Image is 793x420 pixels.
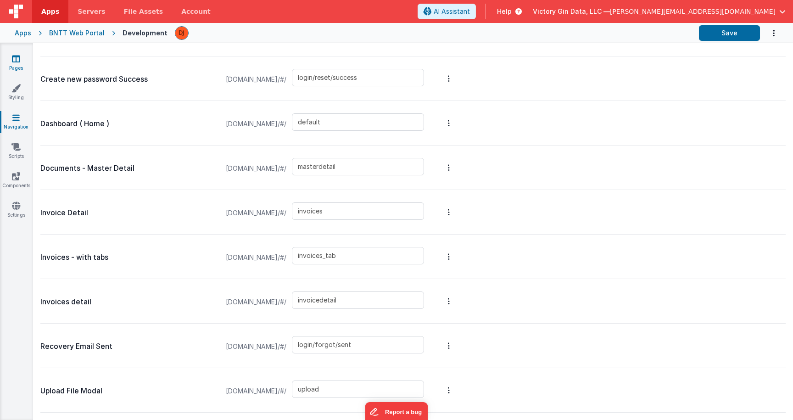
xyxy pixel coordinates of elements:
span: [DOMAIN_NAME]/#/ [220,329,292,364]
p: Recovery Email Sent [40,340,217,353]
span: Apps [41,7,59,16]
input: Enter a slug name [292,336,424,353]
span: [DOMAIN_NAME]/#/ [220,62,292,97]
span: [DOMAIN_NAME]/#/ [220,196,292,230]
button: Options [442,238,455,275]
button: Options [442,60,455,97]
span: [DOMAIN_NAME]/#/ [220,285,292,319]
input: Enter a slug name [292,381,424,398]
button: AI Assistant [418,4,476,19]
button: Options [442,105,455,141]
input: Enter a slug name [292,291,424,309]
span: AI Assistant [434,7,470,16]
p: Invoices - with tabs [40,251,217,264]
p: Upload File Modal [40,385,217,398]
button: Options [442,194,455,230]
button: Victory Gin Data, LLC — [PERSON_NAME][EMAIL_ADDRESS][DOMAIN_NAME] [533,7,786,16]
span: [DOMAIN_NAME]/#/ [220,240,292,275]
p: Documents - Master Detail [40,162,217,175]
span: Servers [78,7,105,16]
div: BNTT Web Portal [49,28,105,38]
p: Create new password Success [40,73,217,86]
input: Enter a slug name [292,69,424,86]
span: File Assets [124,7,163,16]
button: Options [442,327,455,364]
button: Options [442,372,455,409]
input: Enter a slug name [292,202,424,220]
button: Options [442,149,455,186]
span: Help [497,7,512,16]
p: Invoices detail [40,296,217,308]
button: Options [760,24,778,43]
span: [DOMAIN_NAME]/#/ [220,106,292,141]
p: Invoice Detail [40,207,217,219]
button: Options [442,283,455,319]
div: Apps [15,28,31,38]
div: Development [123,28,168,38]
span: Victory Gin Data, LLC — [533,7,610,16]
input: Enter a slug name [292,247,424,264]
p: Dashboard ( Home ) [40,118,217,130]
input: Enter a slug name [292,158,424,175]
input: Enter a slug name [292,113,424,131]
button: Save [699,25,760,41]
img: f3d315f864dfd729bbf95c1be5919636 [175,27,188,39]
span: [PERSON_NAME][EMAIL_ADDRESS][DOMAIN_NAME] [610,7,776,16]
span: [DOMAIN_NAME]/#/ [220,374,292,409]
span: [DOMAIN_NAME]/#/ [220,151,292,186]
